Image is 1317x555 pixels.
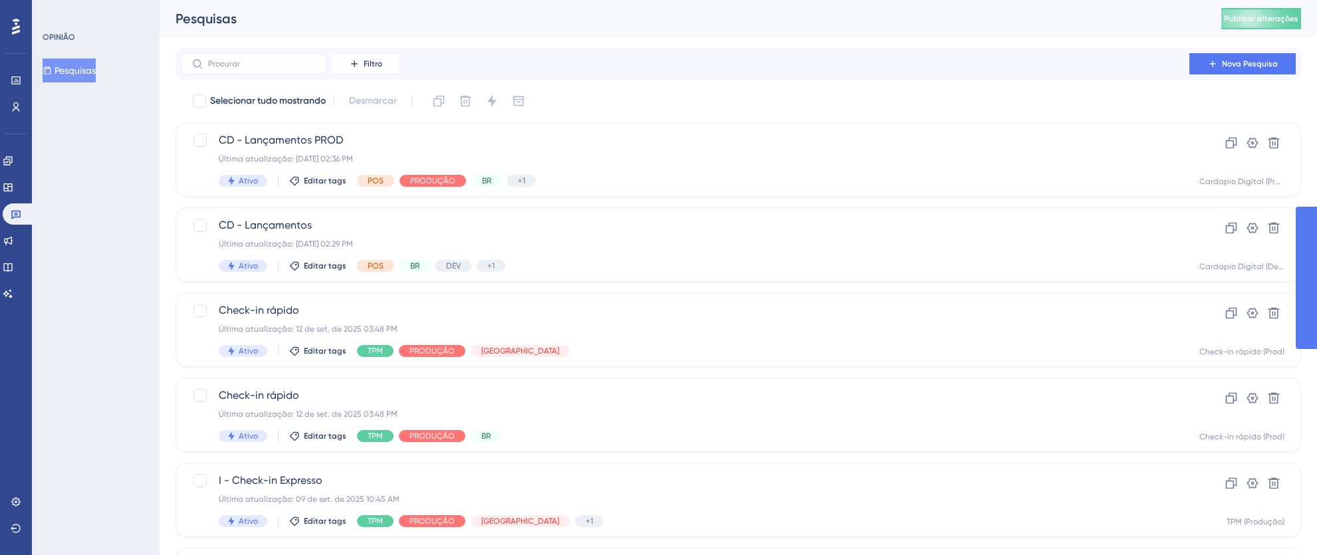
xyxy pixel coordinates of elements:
[342,89,404,113] button: Desmarcar
[410,516,455,526] font: PRODUÇÃO
[481,516,559,526] font: [GEOGRAPHIC_DATA]
[1261,502,1301,542] iframe: Iniciador do Assistente de IA do UserGuiding
[304,261,346,271] font: Editar tags
[332,53,399,74] button: Filtro
[482,176,491,185] font: BR
[368,516,383,526] font: TPM
[219,474,322,487] font: I - Check-in Expresso
[289,261,346,271] button: Editar tags
[368,431,383,441] font: TPM
[410,261,419,271] font: BR
[368,176,384,185] font: POS
[176,11,237,27] font: Pesquisas
[219,304,299,316] font: Check-in rápido
[219,409,398,419] font: Última atualização: 12 de set. de 2025 03:48 PM
[239,176,258,185] font: Ativo
[208,59,316,68] input: Procurar
[219,219,312,231] font: CD - Lançamentos
[43,33,75,42] font: OPINIÃO
[219,154,353,164] font: Última atualização: [DATE] 02:36 PM
[349,95,397,106] font: Desmarcar
[219,239,353,249] font: Última atualização: [DATE] 02:29 PM
[289,516,346,526] button: Editar tags
[289,175,346,186] button: Editar tags
[239,516,258,526] font: Ativo
[43,58,96,82] button: Pesquisas
[1199,432,1284,441] font: Check-in rápido (Prod)
[1222,59,1278,68] font: Nova Pesquisa
[410,431,455,441] font: PRODUÇÃO
[210,95,326,106] font: Selecionar tudo mostrando
[368,346,383,356] font: TPM
[586,516,593,526] font: +1
[1199,347,1284,356] font: Check-in rápido (Prod)
[518,176,525,185] font: +1
[446,261,461,271] font: DEV
[219,324,398,334] font: Última atualização: 12 de set. de 2025 03:48 PM
[219,134,343,146] font: CD - Lançamentos PROD
[289,346,346,356] button: Editar tags
[410,346,455,356] font: PRODUÇÃO
[239,431,258,441] font: Ativo
[304,516,346,526] font: Editar tags
[219,389,299,401] font: Check-in rápido
[368,261,384,271] font: POS
[304,176,346,185] font: Editar tags
[481,431,491,441] font: BR
[304,431,346,441] font: Editar tags
[304,346,346,356] font: Editar tags
[55,65,96,76] font: Pesquisas
[1227,517,1284,526] font: TPM (Produção)
[239,261,258,271] font: Ativo
[487,261,495,271] font: +1
[364,59,382,68] font: Filtro
[219,495,400,504] font: Última atualização: 09 de set. de 2025 10:45 AM
[1189,53,1296,74] button: Nova Pesquisa
[481,346,559,356] font: [GEOGRAPHIC_DATA]
[289,431,346,441] button: Editar tags
[1221,8,1301,29] button: Publicar alterações
[410,176,455,185] font: PRODUÇÃO
[239,346,258,356] font: Ativo
[1224,14,1298,23] font: Publicar alterações
[1199,177,1287,186] font: Cardapio Digital (Prod)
